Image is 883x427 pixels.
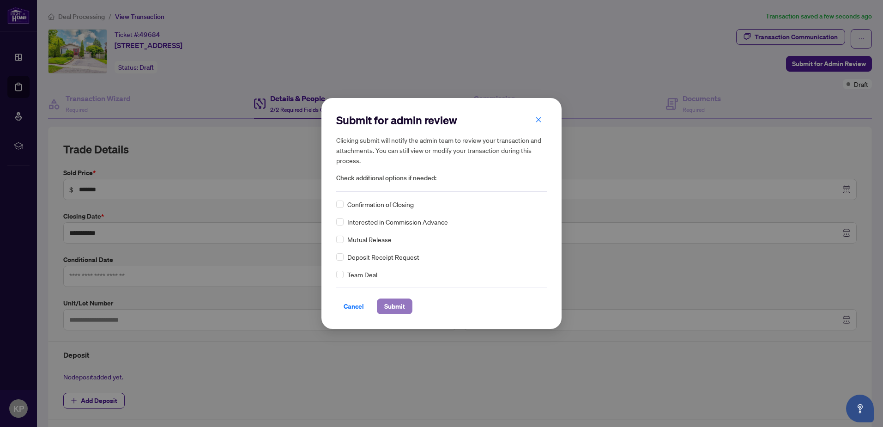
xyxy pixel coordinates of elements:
[347,199,414,209] span: Confirmation of Closing
[336,135,547,165] h5: Clicking submit will notify the admin team to review your transaction and attachments. You can st...
[336,299,371,314] button: Cancel
[377,299,412,314] button: Submit
[347,234,392,244] span: Mutual Release
[347,269,377,280] span: Team Deal
[344,299,364,314] span: Cancel
[336,113,547,128] h2: Submit for admin review
[347,217,448,227] span: Interested in Commission Advance
[846,395,874,422] button: Open asap
[336,173,547,183] span: Check additional options if needed:
[535,116,542,123] span: close
[347,252,419,262] span: Deposit Receipt Request
[384,299,405,314] span: Submit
